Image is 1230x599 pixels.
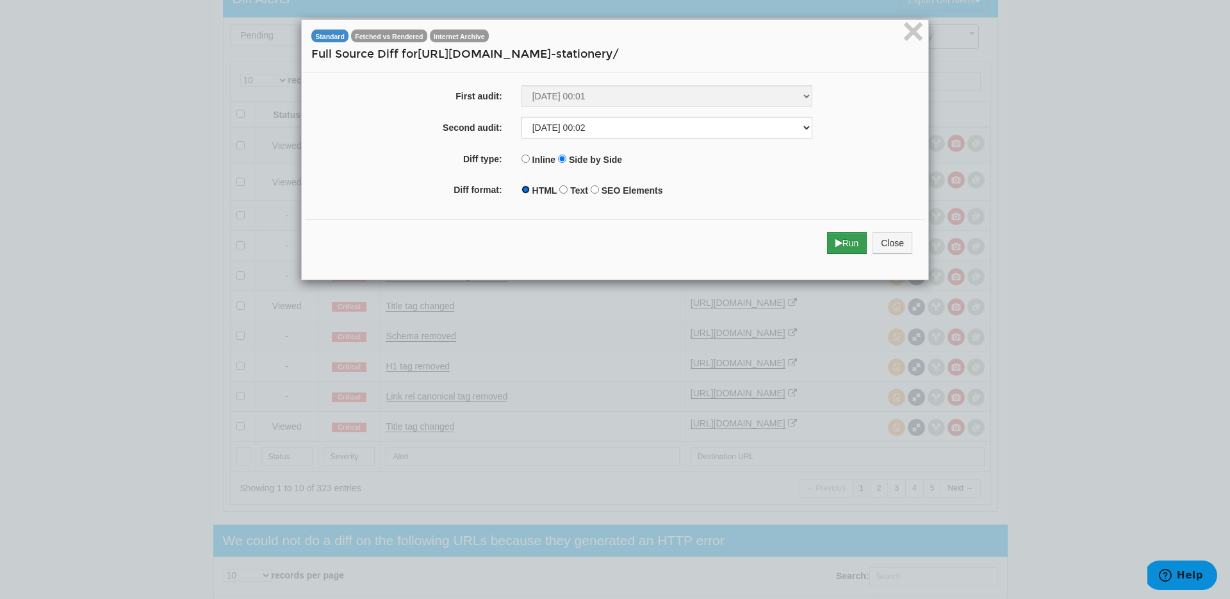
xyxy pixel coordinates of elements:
[351,30,427,42] span: Source diff between raw HTTP and Rendered HTML
[569,153,622,166] label: Side by Side
[311,46,919,62] h4: Full Source Diff for
[570,184,588,197] label: Text
[305,179,512,196] label: Diff format:
[1147,561,1217,593] iframe: Opens a widget where you can find more information
[305,117,512,134] label: Second audit:
[532,184,557,197] label: HTML
[305,85,512,103] label: First audit:
[430,30,489,42] span: Source diff between raw HTTP and Internet Archive
[873,232,912,254] button: Close
[902,10,924,53] span: ×
[418,47,551,61] span: [URL][DOMAIN_NAME]
[827,232,867,254] button: Run
[532,153,556,166] label: Inline
[311,30,348,42] span: Source diff between different audits
[902,21,924,46] button: Close
[305,148,512,165] label: Diff type:
[602,184,663,197] label: SEO Elements
[551,47,619,61] span: -stationery/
